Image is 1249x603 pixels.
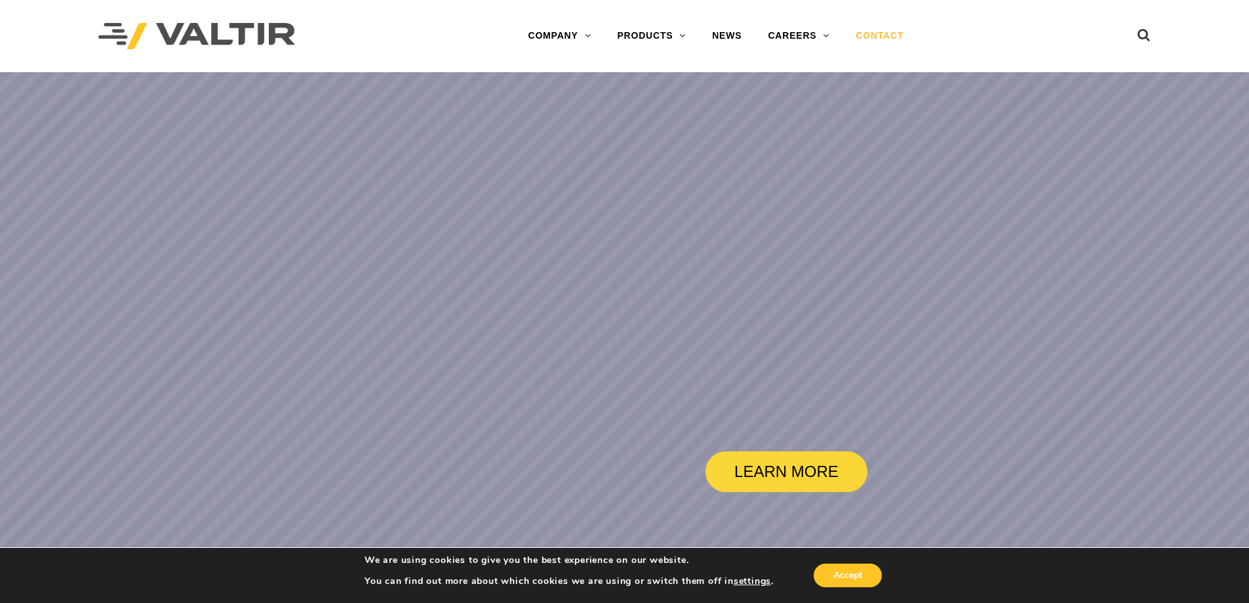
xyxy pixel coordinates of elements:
a: LEARN MORE [705,451,867,492]
a: NEWS [699,23,755,49]
p: You can find out more about which cookies we are using or switch them off in . [365,575,774,587]
a: PRODUCTS [604,23,699,49]
button: Accept [814,564,882,587]
p: We are using cookies to give you the best experience on our website. [365,554,774,566]
img: Valtir [98,23,295,50]
a: CONTACT [843,23,917,49]
button: settings [734,575,771,587]
a: COMPANY [515,23,604,49]
a: CAREERS [755,23,843,49]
